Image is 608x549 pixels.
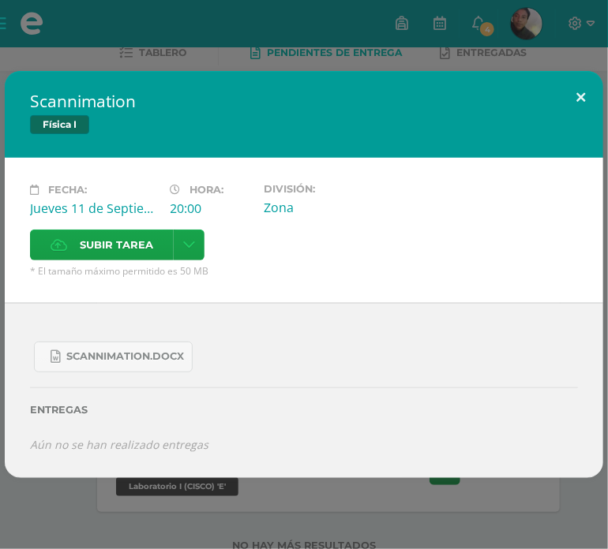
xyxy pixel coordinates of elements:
[264,183,392,195] label: División:
[190,184,224,196] span: Hora:
[30,437,208,452] i: Aún no se han realizado entregas
[30,404,578,416] label: Entregas
[171,200,251,217] div: 20:00
[30,115,89,134] span: Física I
[34,342,193,372] a: Scannimation.docx
[66,350,184,363] span: Scannimation.docx
[30,264,578,278] span: * El tamaño máximo permitido es 50 MB
[48,184,87,196] span: Fecha:
[30,90,578,112] h2: Scannimation
[558,71,603,125] button: Close (Esc)
[80,230,153,260] span: Subir tarea
[30,200,158,217] div: Jueves 11 de Septiembre
[264,199,392,216] div: Zona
